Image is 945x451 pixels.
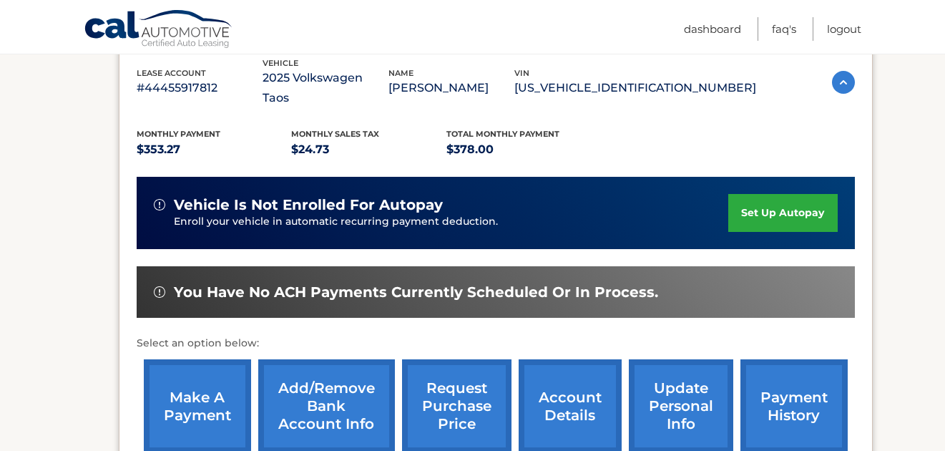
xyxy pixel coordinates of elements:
[154,286,165,298] img: alert-white.svg
[728,194,837,232] a: set up autopay
[514,78,756,98] p: [US_VEHICLE_IDENTIFICATION_NUMBER]
[263,68,388,108] p: 2025 Volkswagen Taos
[388,78,514,98] p: [PERSON_NAME]
[772,17,796,41] a: FAQ's
[263,58,298,68] span: vehicle
[84,9,234,51] a: Cal Automotive
[137,335,855,352] p: Select an option below:
[137,78,263,98] p: #44455917812
[827,17,861,41] a: Logout
[832,71,855,94] img: accordion-active.svg
[174,283,658,301] span: You have no ACH payments currently scheduled or in process.
[291,129,379,139] span: Monthly sales Tax
[137,68,206,78] span: lease account
[137,140,292,160] p: $353.27
[137,129,220,139] span: Monthly Payment
[388,68,413,78] span: name
[684,17,741,41] a: Dashboard
[446,129,559,139] span: Total Monthly Payment
[154,199,165,210] img: alert-white.svg
[291,140,446,160] p: $24.73
[446,140,602,160] p: $378.00
[514,68,529,78] span: vin
[174,214,729,230] p: Enroll your vehicle in automatic recurring payment deduction.
[174,196,443,214] span: vehicle is not enrolled for autopay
